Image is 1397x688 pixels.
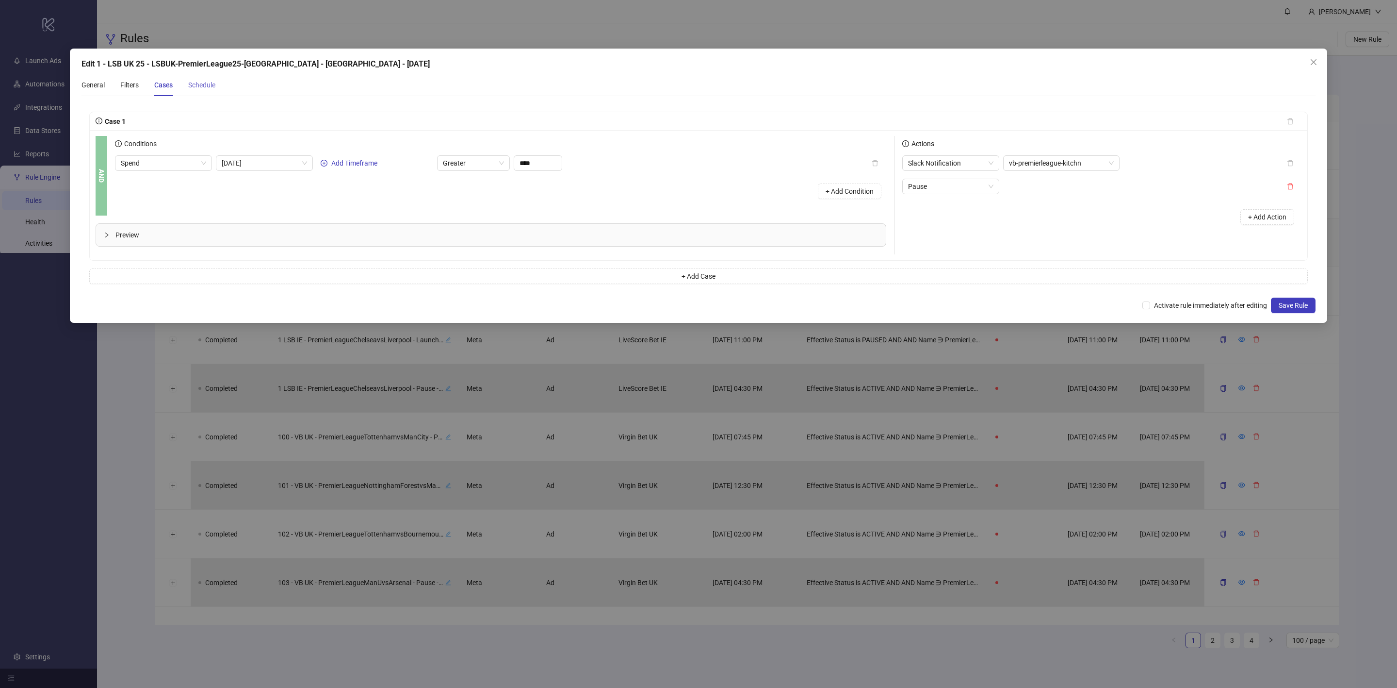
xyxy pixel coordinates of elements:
span: close [1310,58,1317,66]
span: vb-premierleague-kitchn [1009,156,1114,170]
span: + Add Action [1248,213,1286,221]
button: + Add Condition [818,184,881,199]
div: General [81,80,105,90]
button: delete [1279,114,1301,129]
span: Add Timeframe [331,159,377,167]
span: Preview [115,230,878,240]
button: + Add Case [89,268,1308,284]
span: Save Rule [1279,302,1308,309]
span: plus-circle [321,160,327,167]
span: info-circle [902,140,909,147]
span: + Add Condition [826,187,874,195]
div: Cases [154,80,173,90]
button: delete [1279,179,1301,194]
span: delete [1287,183,1294,190]
button: Close [1306,54,1321,70]
button: Add Timeframe [317,157,381,169]
button: delete [864,155,886,171]
span: Greater [443,156,504,170]
div: Filters [120,80,139,90]
span: Activate rule immediately after editing [1150,300,1271,311]
span: Spend [121,156,206,170]
span: info-circle [115,140,122,147]
span: + Add Case [682,272,715,280]
span: info-circle [96,117,102,124]
span: Case 1 [102,117,126,125]
span: Actions [909,140,934,148]
span: Conditions [122,140,157,148]
span: Slack Notification [908,156,993,170]
span: collapsed [104,232,110,238]
button: delete [1279,155,1301,171]
div: Schedule [188,80,215,90]
button: Save Rule [1271,298,1316,313]
b: AND [96,169,107,183]
button: + Add Action [1240,209,1294,225]
div: Edit 1 - LSB UK 25 - LSBUK-PremierLeague25-[GEOGRAPHIC_DATA] - [GEOGRAPHIC_DATA] - [DATE] [81,58,1316,70]
div: Preview [96,224,886,246]
span: Today [222,156,307,170]
span: Pause [908,179,993,194]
